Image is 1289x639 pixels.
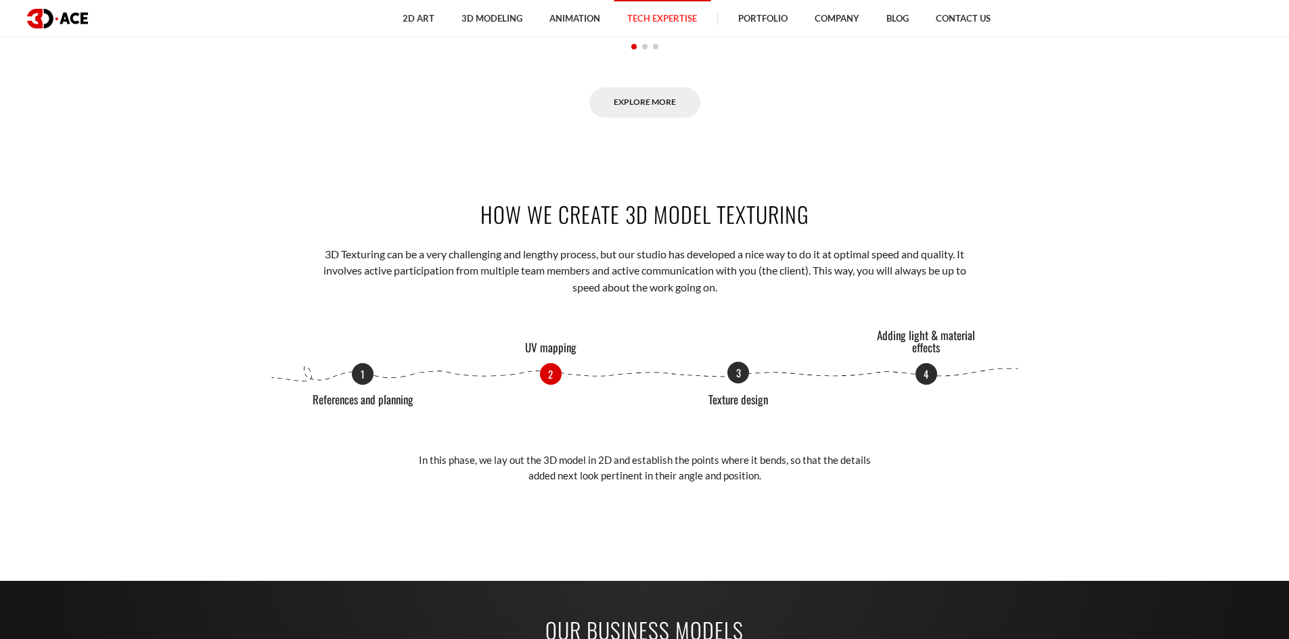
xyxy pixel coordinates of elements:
span: Go to slide 1 [631,44,637,49]
img: logo dark [27,9,88,28]
div: Go to slide 3 [727,363,749,385]
p: 3D Texturing can be a very challenging and lengthy process, but our studio has developed a nice w... [311,246,978,295]
span: Go to slide 3 [653,44,658,49]
a: Explore More [589,87,700,118]
p: 3 [727,362,749,383]
p: References and planning [312,394,413,406]
p: 1 [352,363,374,385]
p: 4 [915,363,937,385]
p: Adding light & material effects [876,329,977,354]
p: In this phase, we lay out the 3D model in 2D and establish the points where it bends, so that the... [408,452,882,484]
h2: How we create 3d model texturing [269,199,1020,229]
p: Texture design [687,394,789,406]
div: Go to slide 1 [352,363,374,385]
span: Go to slide 2 [642,44,648,49]
div: Go to slide 4 [915,363,937,385]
